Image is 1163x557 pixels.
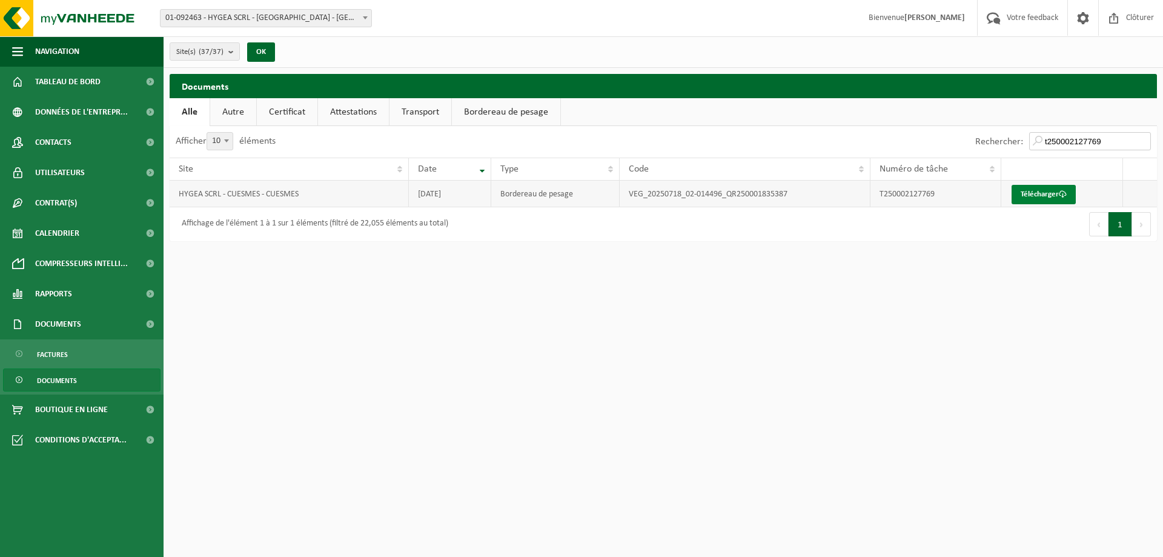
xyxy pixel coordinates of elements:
[880,164,948,174] span: Numéro de tâche
[35,188,77,218] span: Contrat(s)
[1012,185,1076,204] a: Télécharger
[176,213,448,235] div: Affichage de l'élément 1 à 1 sur 1 éléments (filtré de 22,055 éléments au total)
[37,369,77,392] span: Documents
[170,181,409,207] td: HYGEA SCRL - CUESMES - CUESMES
[3,342,161,365] a: Factures
[975,137,1023,147] label: Rechercher:
[170,42,240,61] button: Site(s)(37/37)
[35,248,128,279] span: Compresseurs intelli...
[35,309,81,339] span: Documents
[35,158,85,188] span: Utilisateurs
[160,9,372,27] span: 01-092463 - HYGEA SCRL - HAVRE - HAVRÉ
[170,74,1157,98] h2: Documents
[35,425,127,455] span: Conditions d'accepta...
[176,43,224,61] span: Site(s)
[176,136,276,146] label: Afficher éléments
[1132,212,1151,236] button: Next
[199,48,224,56] count: (37/37)
[3,369,161,392] a: Documents
[35,127,71,158] span: Contacts
[1108,212,1132,236] button: 1
[37,343,68,366] span: Factures
[35,279,72,309] span: Rapports
[35,97,128,127] span: Données de l'entrepr...
[389,98,451,126] a: Transport
[1089,212,1108,236] button: Previous
[904,13,965,22] strong: [PERSON_NAME]
[418,164,437,174] span: Date
[452,98,560,126] a: Bordereau de pesage
[207,132,233,150] span: 10
[170,98,210,126] a: Alle
[409,181,491,207] td: [DATE]
[210,98,256,126] a: Autre
[35,36,79,67] span: Navigation
[179,164,193,174] span: Site
[257,98,317,126] a: Certificat
[35,218,79,248] span: Calendrier
[491,181,620,207] td: Bordereau de pesage
[629,164,649,174] span: Code
[318,98,389,126] a: Attestations
[247,42,275,62] button: OK
[620,181,870,207] td: VEG_20250718_02-014496_QR250001835387
[161,10,371,27] span: 01-092463 - HYGEA SCRL - HAVRE - HAVRÉ
[35,67,101,97] span: Tableau de bord
[500,164,519,174] span: Type
[207,133,233,150] span: 10
[870,181,1001,207] td: T250002127769
[35,395,108,425] span: Boutique en ligne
